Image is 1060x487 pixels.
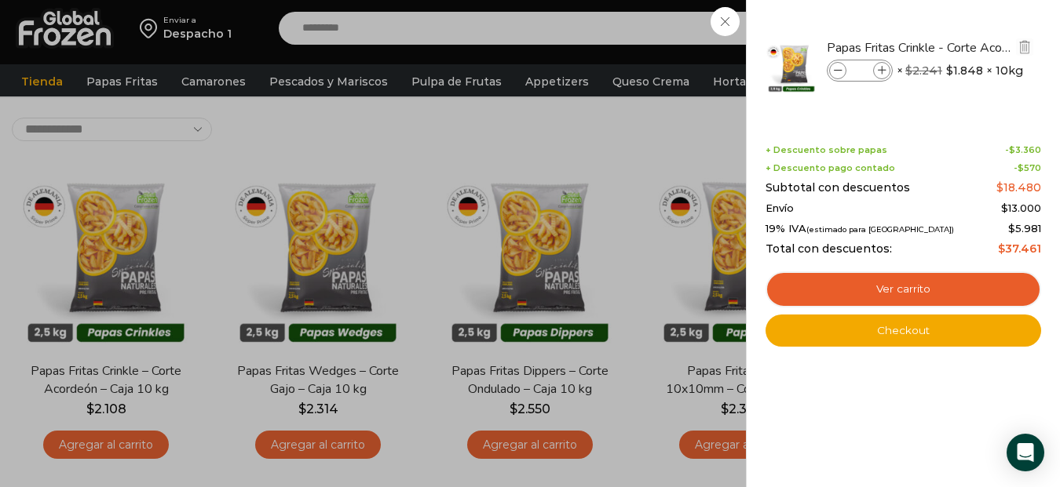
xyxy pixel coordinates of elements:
span: $ [905,64,912,78]
bdi: 3.360 [1009,144,1041,155]
span: - [1005,145,1041,155]
span: Total con descuentos: [766,242,892,256]
span: $ [1008,222,1015,234]
a: Eliminar Papas Fritas Crinkle - Corte Acordeón - Caja 10 kg del carrito [1016,38,1033,58]
bdi: 37.461 [998,242,1041,256]
img: Eliminar Papas Fritas Crinkle - Corte Acordeón - Caja 10 kg del carrito [1018,40,1032,54]
bdi: 570 [1018,162,1041,173]
span: + Descuento sobre papas [766,145,887,155]
bdi: 1.848 [946,63,983,78]
a: Checkout [766,314,1041,347]
span: Envío [766,202,794,215]
input: Product quantity [848,62,872,79]
span: × × 10kg [897,60,1023,82]
span: 5.981 [1008,222,1041,234]
bdi: 13.000 [1001,202,1041,214]
a: Papas Fritas Crinkle - Corte Acordeón - Caja 10 kg [827,39,1014,56]
span: $ [998,242,1005,256]
span: $ [946,63,953,78]
bdi: 18.480 [996,180,1041,194]
span: - [1014,163,1041,173]
span: Subtotal con descuentos [766,181,910,194]
span: $ [1001,202,1008,214]
div: Open Intercom Messenger [1007,434,1044,471]
span: $ [996,180,1003,194]
span: $ [1009,144,1015,155]
small: (estimado para [GEOGRAPHIC_DATA]) [806,225,954,234]
span: + Descuento pago contado [766,163,895,173]
span: $ [1018,162,1024,173]
span: 19% IVA [766,223,954,235]
bdi: 2.241 [905,64,942,78]
a: Ver carrito [766,271,1041,307]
